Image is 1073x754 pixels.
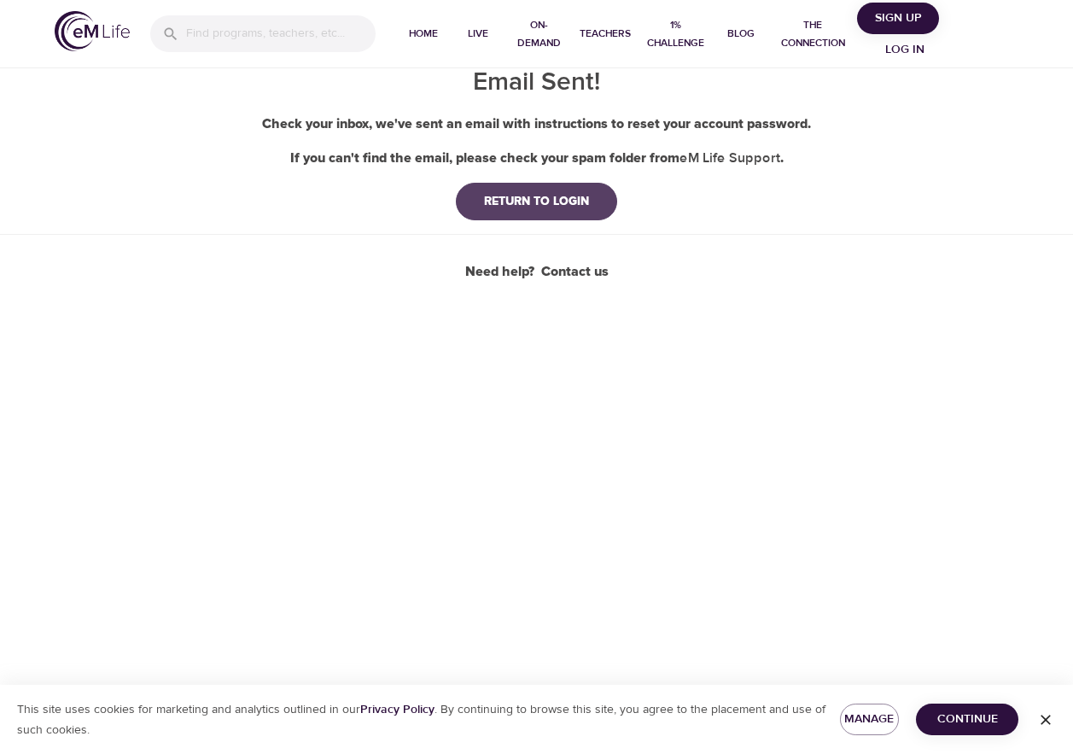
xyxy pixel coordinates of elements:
[916,704,1018,735] button: Continue
[840,704,900,735] button: Manage
[541,262,609,282] a: Contact us
[55,11,130,51] img: logo
[871,39,939,61] span: Log in
[458,25,499,43] span: Live
[403,25,444,43] span: Home
[186,15,376,52] input: Find programs, teachers, etc...
[644,16,708,52] span: 1% Challenge
[580,25,631,43] span: Teachers
[456,183,617,220] button: RETURN TO LOGIN
[775,16,850,52] span: The Connection
[720,25,761,43] span: Blog
[854,709,886,730] span: Manage
[512,16,566,52] span: On-Demand
[864,34,946,66] button: Log in
[864,8,932,29] span: Sign Up
[930,709,1005,730] span: Continue
[679,149,780,167] b: eM Life Support
[470,193,603,210] div: RETURN TO LOGIN
[360,702,434,717] a: Privacy Policy
[465,262,609,282] div: Need help?
[857,3,939,34] button: Sign Up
